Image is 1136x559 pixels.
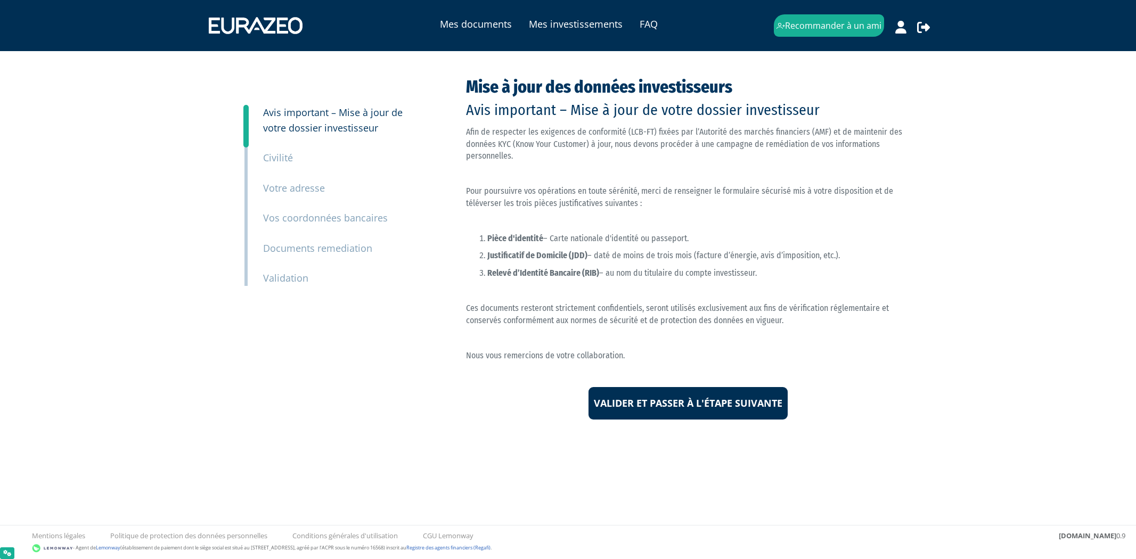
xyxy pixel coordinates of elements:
[11,543,1125,554] div: - Agent de (établissement de paiement dont le siège social est situé au [STREET_ADDRESS], agréé p...
[440,17,512,31] a: Mes documents
[774,14,884,37] a: Recommander à un ami
[487,233,911,245] p: – Carte nationale d'identité ou passeport.
[406,544,491,551] a: Registre des agents financiers (Regafi)
[263,182,325,194] small: Votre adresse
[32,531,85,541] a: Mentions légales
[487,250,587,260] strong: Justificatif de Domicile (JDD)
[263,151,293,164] small: Civilité
[263,272,308,284] small: Validation
[640,17,658,31] a: FAQ
[1059,531,1116,540] strong: [DOMAIN_NAME]
[263,211,388,224] small: Vos coordonnées bancaires
[466,75,911,121] div: Mise à jour des données investisseurs
[243,105,249,147] a: 3
[466,100,911,121] p: Avis important – Mise à jour de votre dossier investisseur
[423,531,473,541] a: CGU Lemonway
[466,185,911,210] p: Pour poursuivre vos opérations en toute sérénité, merci de renseigner le formulaire sécurisé mis ...
[1059,531,1125,541] div: 0.9
[110,531,267,541] a: Politique de protection des données personnelles
[263,106,403,134] small: Avis important – Mise à jour de votre dossier investisseur
[201,10,310,42] img: 1731417592-eurazeo_logo_blanc.png
[466,302,911,327] p: Ces documents resteront strictement confidentiels, seront utilisés exclusivement aux fins de véri...
[589,387,788,420] input: Valider et passer à l'étape suivante
[466,350,911,362] p: Nous vous remercions de votre collaboration.
[487,268,599,278] strong: Relevé d’Identité Bancaire (RIB)
[487,233,543,243] strong: Pièce d'identité
[487,267,911,279] p: – au nom du titulaire du compte investisseur.
[529,17,623,31] a: Mes investissements
[292,531,398,541] a: Conditions générales d'utilisation
[32,543,73,554] img: logo-lemonway.png
[96,544,120,551] a: Lemonway
[487,250,911,262] p: – daté de moins de trois mois (facture d’énergie, avis d’imposition, etc.).
[263,242,372,254] small: Documents remediation
[466,126,911,163] p: Afin de respecter les exigences de conformité (LCB-FT) fixées par l’Autorité des marchés financie...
